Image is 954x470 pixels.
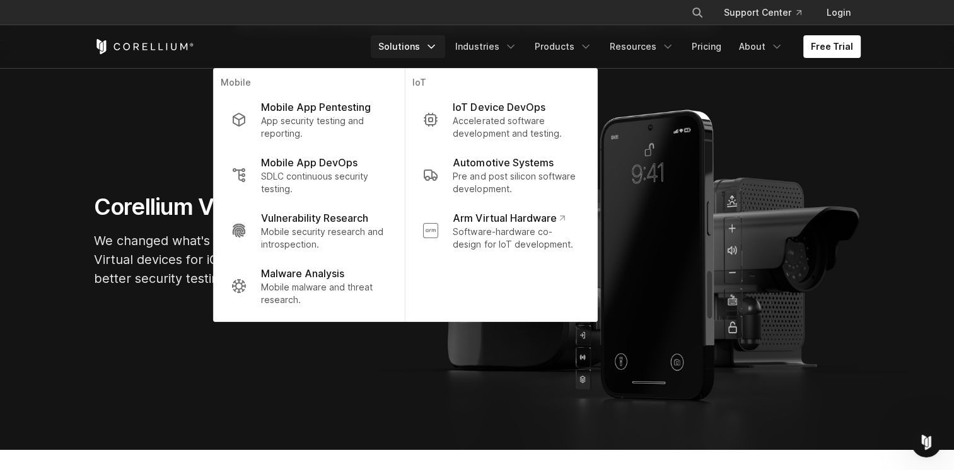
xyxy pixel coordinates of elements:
p: Automotive Systems [453,155,553,170]
h1: Corellium Virtual Hardware [94,193,472,221]
p: SDLC continuous security testing. [261,170,387,195]
button: Search [686,1,709,24]
iframe: Intercom live chat [911,427,941,457]
p: IoT Device DevOps [453,100,545,115]
p: Arm Virtual Hardware [453,210,564,226]
div: Navigation Menu [676,1,861,24]
a: Pricing [684,35,729,58]
p: Software-hardware co-design for IoT development. [453,226,579,251]
p: Mobile App Pentesting [261,100,371,115]
a: Arm Virtual Hardware Software-hardware co-design for IoT development. [412,203,589,258]
p: App security testing and reporting. [261,115,387,140]
p: Mobile [221,76,397,92]
a: Login [817,1,861,24]
a: Vulnerability Research Mobile security research and introspection. [221,203,397,258]
p: Mobile malware and threat research. [261,281,387,306]
p: We changed what's possible, so you can build what's next. Virtual devices for iOS, Android, and A... [94,231,472,288]
p: Vulnerability Research [261,210,368,226]
a: Malware Analysis Mobile malware and threat research. [221,258,397,314]
p: Mobile security research and introspection. [261,226,387,251]
p: Accelerated software development and testing. [453,115,579,140]
p: IoT [412,76,589,92]
a: Automotive Systems Pre and post silicon software development. [412,147,589,203]
a: Products [527,35,600,58]
a: Free Trial [803,35,861,58]
a: Industries [448,35,525,58]
a: IoT Device DevOps Accelerated software development and testing. [412,92,589,147]
p: Mobile App DevOps [261,155,358,170]
p: Malware Analysis [261,266,344,281]
a: Corellium Home [94,39,194,54]
a: Solutions [371,35,445,58]
a: Mobile App DevOps SDLC continuous security testing. [221,147,397,203]
a: Resources [602,35,682,58]
a: Support Center [714,1,811,24]
p: Pre and post silicon software development. [453,170,579,195]
div: Navigation Menu [371,35,861,58]
a: About [731,35,791,58]
a: Mobile App Pentesting App security testing and reporting. [221,92,397,147]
